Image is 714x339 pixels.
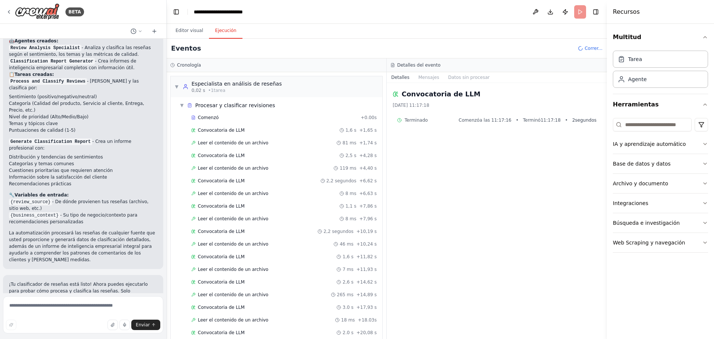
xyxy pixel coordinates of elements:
[198,178,245,183] font: Convocatoria de LLM
[628,56,642,62] font: Tarea
[613,240,685,246] font: Web Scraping y navegación
[591,7,601,17] button: Ocultar la barra lateral derecha
[180,103,183,108] font: ▼
[516,118,518,123] font: •
[363,216,377,221] font: 7,96 s
[357,330,360,335] font: +
[198,166,268,171] font: Leer el contenido de un archivo
[393,103,429,108] font: [DATE] 11:17:18
[575,118,596,123] font: segundos
[198,191,268,196] font: Leer el contenido de un archivo
[9,192,15,198] font: 🔧
[397,63,440,68] font: Detalles del evento
[9,230,155,262] font: La automatización procesará las reseñas de cualquier fuente que usted proporcione y generará dato...
[357,229,360,234] font: +
[387,72,414,83] button: Detalles
[171,44,201,52] font: Eventos
[342,279,353,285] font: 2,6 s
[9,72,15,77] font: 📋
[341,317,355,323] font: 18 ms
[15,192,69,198] font: Variables de entrada:
[358,317,361,323] font: +
[342,140,356,145] font: 81 ms
[198,330,245,335] font: Convocatoria de LLM
[613,200,648,206] font: Integraciones
[119,320,130,330] button: Haga clic para decir su idea de automatización
[214,88,225,93] font: tarea
[363,191,377,196] font: 6,63 s
[192,88,205,93] font: 0,02 s
[628,76,647,82] font: Agente
[613,194,708,213] button: Integraciones
[9,161,74,166] font: Categorías y temas comunes
[360,305,377,310] font: 17,93 s
[9,38,15,44] font: 🤖
[131,320,160,330] button: Enviar
[613,27,708,48] button: Multitud
[345,153,356,158] font: 2,5 s
[359,166,363,171] font: +
[6,320,16,330] button: Mejorar este mensaje
[613,115,708,259] div: Herramientas
[585,46,602,51] font: Correr...
[359,204,363,209] font: +
[198,115,219,120] font: Comenzó
[613,94,708,115] button: Herramientas
[198,216,268,221] font: Leer el contenido de un archivo
[359,128,363,133] font: +
[208,88,211,93] font: •
[9,175,107,180] font: Información sobre la satisfacción del cliente
[198,267,268,272] font: Leer el contenido de un archivo
[363,153,377,158] font: 4,28 s
[357,242,360,247] font: +
[361,115,364,120] font: +
[148,27,160,36] button: Iniciar un nuevo chat
[345,191,356,196] font: 8 ms
[9,168,113,173] font: Cuestiones prioritarias que requieren atención
[192,81,282,87] font: Especialista en análisis de reseñas
[198,254,245,259] font: Convocatoria de LLM
[340,242,353,247] font: 46 ms
[15,38,58,44] font: Agentes creados:
[360,330,377,335] font: 20,08 s
[391,75,409,80] font: Detalles
[171,7,181,17] button: Ocultar la barra lateral izquierda
[360,229,377,234] font: 10,19 s
[360,242,377,247] font: 10,24 s
[444,72,494,83] button: Datos sin procesar
[572,118,575,123] font: 2
[198,292,268,297] font: Leer el contenido de un archivo
[479,118,511,123] font: a las 11:17:16
[360,279,377,285] font: 14,62 s
[337,292,354,297] font: 265 ms
[195,102,275,108] font: Procesar y clasificar revisiones
[345,204,356,209] font: 1,1 s
[613,8,640,15] font: Recursos
[198,128,245,133] font: Convocatoria de LLM
[9,199,52,205] code: {review_source}
[198,229,245,234] font: Convocatoria de LLM
[9,78,87,85] code: Process and Classify Reviews
[9,154,103,160] font: Distribución y tendencias de sentimientos
[363,178,377,183] font: 6,62 s
[363,166,377,171] font: 4,40 s
[177,63,201,68] font: Cronología
[198,279,245,285] font: Convocatoria de LLM
[613,161,670,167] font: Base de datos y datos
[357,279,360,285] font: +
[448,75,490,80] font: Datos sin procesar
[15,72,54,77] font: Tareas creadas:
[613,180,668,186] font: Archivo y documento
[198,140,268,145] font: Leer el contenido de un archivo
[360,267,377,272] font: 11,93 s
[9,212,137,224] font: - Su tipo de negocio/contexto para recomendaciones personalizadas
[9,114,89,119] font: Nivel de prioridad (Alto/Medio/Bajo)
[211,88,214,93] font: 1
[9,58,95,65] code: Classification Report Generator
[9,181,71,186] font: Recomendaciones prácticas
[613,33,641,41] font: Multitud
[360,292,377,297] font: 14,89 s
[613,233,708,252] button: Web Scraping y navegación
[418,75,439,80] font: Mensajes
[198,204,245,209] font: Convocatoria de LLM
